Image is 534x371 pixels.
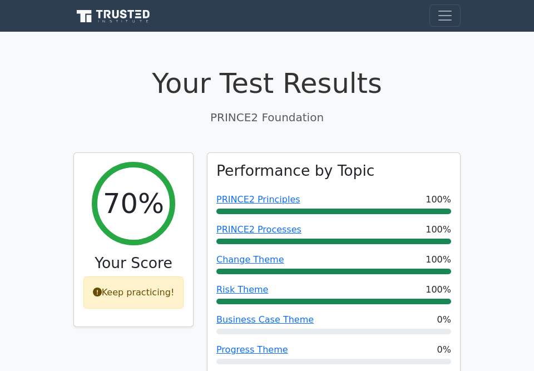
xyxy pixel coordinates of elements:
span: 0% [437,313,451,327]
a: Risk Theme [216,284,268,295]
a: PRINCE2 Processes [216,224,301,235]
span: 100% [426,193,451,206]
a: Progress Theme [216,344,288,355]
button: Toggle navigation [429,4,461,27]
a: Business Case Theme [216,314,314,325]
span: 100% [426,283,451,296]
p: PRINCE2 Foundation [73,109,461,126]
a: PRINCE2 Principles [216,194,300,205]
span: 100% [426,253,451,266]
span: 0% [437,343,451,357]
h1: Your Test Results [73,67,461,100]
span: 100% [426,223,451,236]
a: Change Theme [216,254,284,265]
h3: Performance by Topic [216,162,374,180]
h2: 70% [103,187,164,220]
div: Keep practicing! [83,276,184,309]
h3: Your Score [83,254,184,272]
